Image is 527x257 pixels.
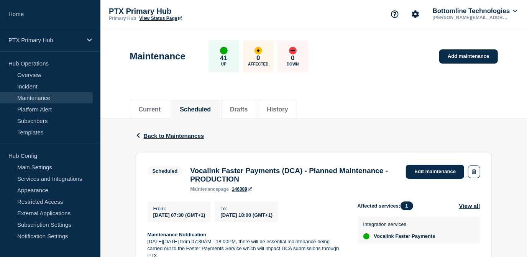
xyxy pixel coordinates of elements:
[153,212,205,218] span: [DATE] 07:30 (GMT+1)
[180,106,211,113] button: Scheduled
[431,7,519,15] button: Bottomline Technologies
[153,206,205,211] p: From :
[291,54,294,62] p: 0
[267,106,288,113] button: History
[190,187,218,192] span: maintenance
[148,167,183,175] span: Scheduled
[406,165,464,179] a: Edit maintenance
[109,7,262,16] p: PTX Primary Hub
[401,201,413,210] span: 1
[254,47,262,54] div: affected
[387,6,403,22] button: Support
[232,187,252,192] a: 146389
[220,212,273,218] span: [DATE] 18:00 (GMT+1)
[289,47,297,54] div: down
[256,54,260,62] p: 0
[109,16,136,21] p: Primary Hub
[136,133,204,139] button: Back to Maintenances
[139,16,182,21] a: View Status Page
[459,201,480,210] button: View all
[287,62,299,66] p: Down
[139,106,161,113] button: Current
[248,62,268,66] p: Affected
[144,133,204,139] span: Back to Maintenances
[190,187,229,192] p: page
[220,54,227,62] p: 41
[230,106,248,113] button: Drafts
[363,221,435,227] p: Integration services
[130,51,186,62] h1: Maintenance
[220,206,273,211] p: To :
[8,37,82,43] p: PTX Primary Hub
[148,232,207,237] strong: Maintenance Notification
[374,233,435,239] span: Vocalink Faster Payments
[358,201,417,210] span: Affected services:
[431,15,511,20] p: [PERSON_NAME][EMAIL_ADDRESS][PERSON_NAME][DOMAIN_NAME]
[221,62,227,66] p: Up
[220,47,228,54] div: up
[439,49,497,64] a: Add maintenance
[363,233,369,239] div: up
[190,167,398,183] h3: Vocalink Faster Payments (DCA) - Planned Maintenance - PRODUCTION
[407,6,424,22] button: Account settings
